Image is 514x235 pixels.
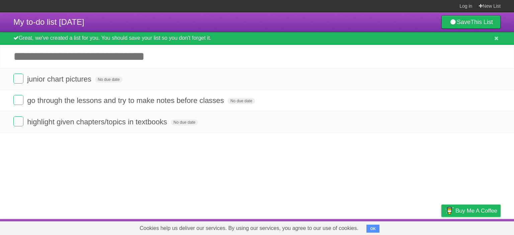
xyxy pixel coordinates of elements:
[374,221,402,233] a: Developers
[445,205,454,216] img: Buy me a coffee
[95,77,122,83] span: No due date
[441,205,501,217] a: Buy me a coffee
[27,96,226,105] span: go through the lessons and try to make notes before classes
[470,19,493,25] b: This List
[352,221,366,233] a: About
[455,205,497,217] span: Buy me a coffee
[27,118,169,126] span: highlight given chapters/topics in textbooks
[366,225,379,233] button: OK
[433,221,450,233] a: Privacy
[228,98,255,104] span: No due date
[13,74,23,84] label: Done
[410,221,425,233] a: Terms
[171,119,198,125] span: No due date
[441,15,501,29] a: SaveThis List
[133,222,365,235] span: Cookies help us deliver our services. By using our services, you agree to our use of cookies.
[13,17,84,26] span: My to-do list [DATE]
[13,116,23,126] label: Done
[27,75,93,83] span: junior chart pictures
[13,95,23,105] label: Done
[458,221,501,233] a: Suggest a feature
